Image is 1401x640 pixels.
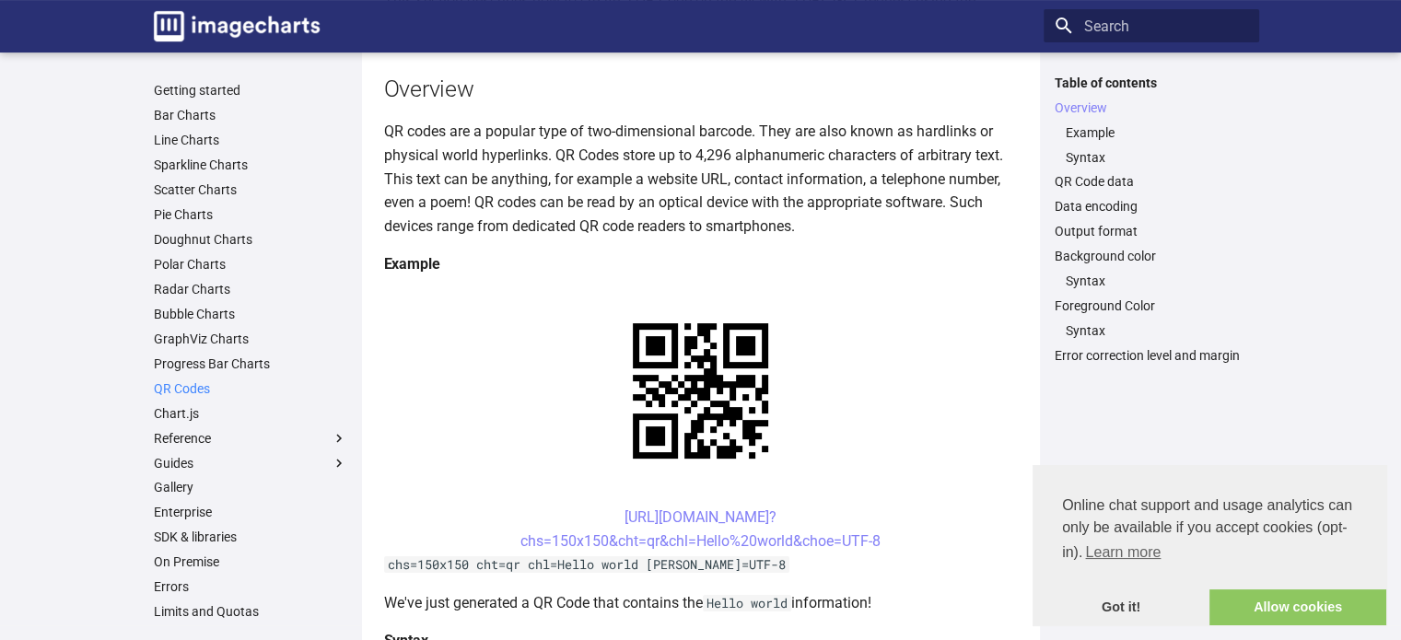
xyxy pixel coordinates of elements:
[1066,149,1248,166] a: Syntax
[1055,297,1248,314] a: Foreground Color
[1055,273,1248,289] nav: Background color
[154,107,347,123] a: Bar Charts
[154,331,347,347] a: GraphViz Charts
[154,11,320,41] img: logo
[154,281,347,297] a: Radar Charts
[1209,589,1386,626] a: allow cookies
[154,181,347,198] a: Scatter Charts
[154,380,347,397] a: QR Codes
[520,508,881,550] a: [URL][DOMAIN_NAME]?chs=150x150&cht=qr&chl=Hello%20world&choe=UTF-8
[1033,465,1386,625] div: cookieconsent
[1066,273,1248,289] a: Syntax
[1055,322,1248,339] nav: Foreground Color
[601,291,800,491] img: chart
[1055,198,1248,215] a: Data encoding
[384,556,789,573] code: chs=150x150 cht=qr chl=Hello world [PERSON_NAME]=UTF-8
[154,231,347,248] a: Doughnut Charts
[1055,223,1248,239] a: Output format
[154,132,347,148] a: Line Charts
[154,553,347,570] a: On Premise
[146,4,327,49] a: Image-Charts documentation
[1044,9,1259,42] input: Search
[1066,124,1248,141] a: Example
[1044,75,1259,365] nav: Table of contents
[154,578,347,595] a: Errors
[154,306,347,322] a: Bubble Charts
[154,455,347,471] label: Guides
[154,405,347,422] a: Chart.js
[154,479,347,495] a: Gallery
[384,252,1018,276] h4: Example
[1033,589,1209,626] a: dismiss cookie message
[1044,75,1259,91] label: Table of contents
[154,355,347,372] a: Progress Bar Charts
[154,82,347,99] a: Getting started
[1055,248,1248,264] a: Background color
[384,120,1018,238] p: QR codes are a popular type of two-dimensional barcode. They are also known as hardlinks or physi...
[703,595,791,611] code: Hello world
[154,206,347,223] a: Pie Charts
[1082,539,1163,566] a: learn more about cookies
[154,157,347,173] a: Sparkline Charts
[1055,124,1248,166] nav: Overview
[1062,495,1357,566] span: Online chat support and usage analytics can only be available if you accept cookies (opt-in).
[1055,99,1248,116] a: Overview
[154,430,347,447] label: Reference
[384,591,1018,615] p: We've just generated a QR Code that contains the information!
[1055,173,1248,190] a: QR Code data
[154,256,347,273] a: Polar Charts
[154,603,347,620] a: Limits and Quotas
[1055,347,1248,364] a: Error correction level and margin
[384,73,1018,105] h2: Overview
[154,504,347,520] a: Enterprise
[154,529,347,545] a: SDK & libraries
[1066,322,1248,339] a: Syntax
